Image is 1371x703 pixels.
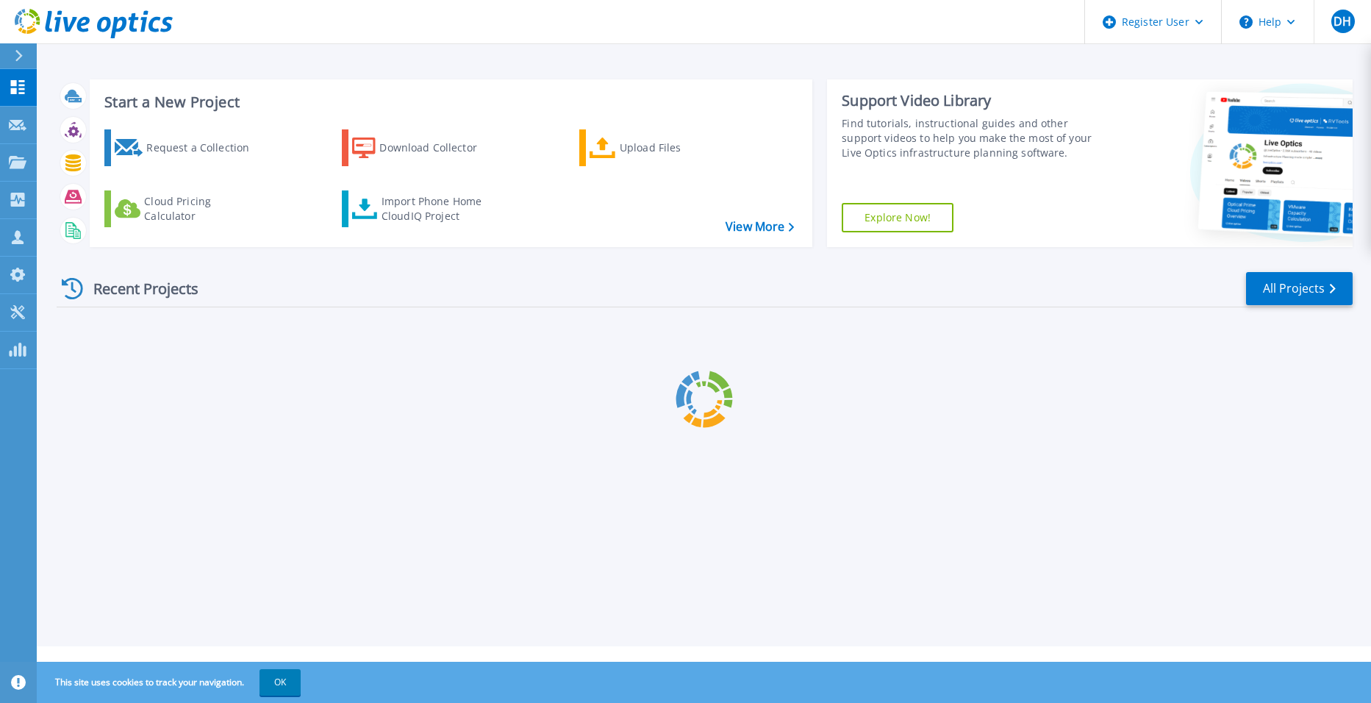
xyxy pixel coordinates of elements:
[342,129,506,166] a: Download Collector
[379,133,497,163] div: Download Collector
[579,129,743,166] a: Upload Files
[146,133,264,163] div: Request a Collection
[1246,272,1353,305] a: All Projects
[40,669,301,696] span: This site uses cookies to track your navigation.
[726,220,794,234] a: View More
[104,129,268,166] a: Request a Collection
[842,91,1109,110] div: Support Video Library
[57,271,218,307] div: Recent Projects
[382,194,496,224] div: Import Phone Home CloudIQ Project
[1334,15,1351,27] span: DH
[842,203,953,232] a: Explore Now!
[144,194,262,224] div: Cloud Pricing Calculator
[620,133,737,163] div: Upload Files
[104,190,268,227] a: Cloud Pricing Calculator
[259,669,301,696] button: OK
[842,116,1109,160] div: Find tutorials, instructional guides and other support videos to help you make the most of your L...
[104,94,793,110] h3: Start a New Project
